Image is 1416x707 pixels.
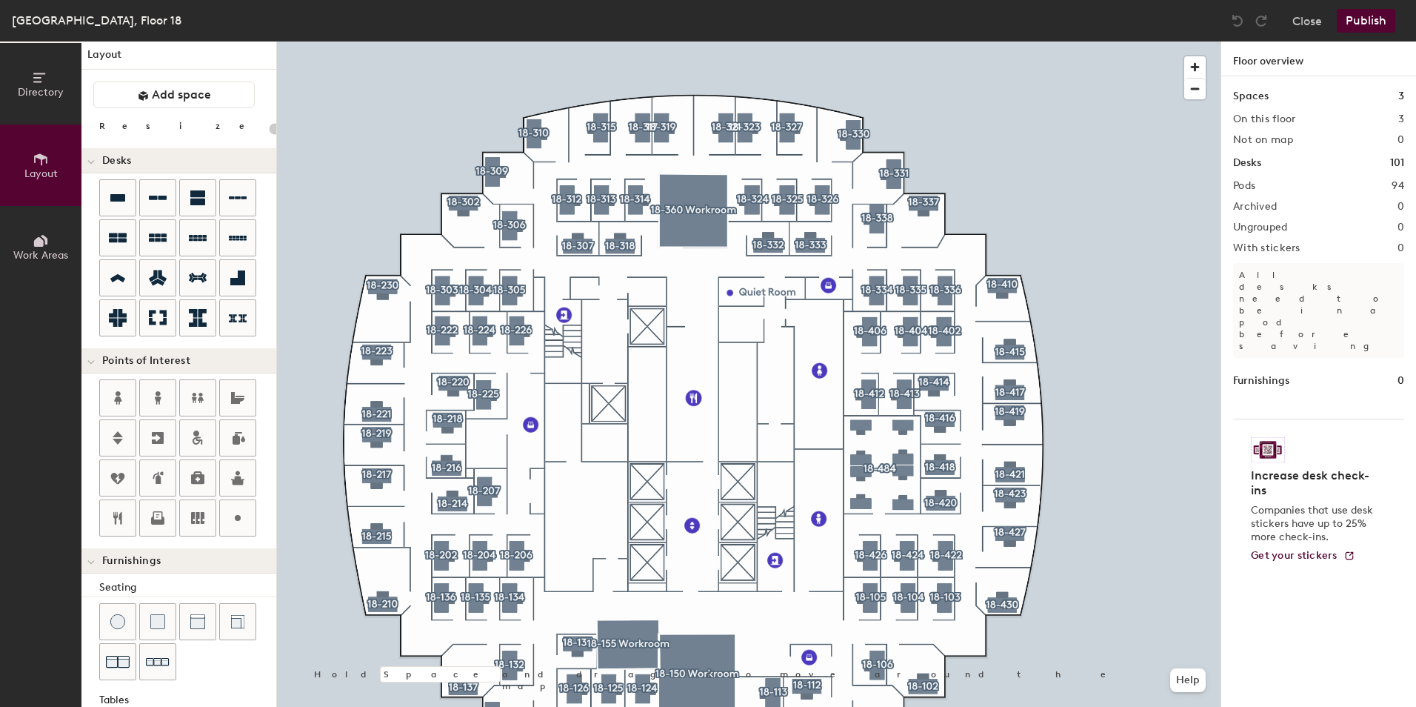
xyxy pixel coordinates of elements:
[1397,373,1404,389] h1: 0
[1233,155,1261,171] h1: Desks
[1251,504,1377,544] p: Companies that use desk stickers have up to 25% more check-ins.
[1397,201,1404,213] h2: 0
[146,651,170,674] img: Couch (x3)
[110,614,125,629] img: Stool
[102,155,131,167] span: Desks
[152,87,211,102] span: Add space
[18,86,64,99] span: Directory
[139,643,176,680] button: Couch (x3)
[1233,263,1404,358] p: All desks need to be in a pod before saving
[1397,242,1404,254] h2: 0
[230,614,245,629] img: Couch (corner)
[219,603,256,640] button: Couch (corner)
[13,249,68,262] span: Work Areas
[1251,550,1355,562] a: Get your stickers
[24,167,58,180] span: Layout
[1390,155,1404,171] h1: 101
[93,82,255,108] button: Add space
[150,614,165,629] img: Cushion
[106,650,130,674] img: Couch (x2)
[1292,9,1322,33] button: Close
[12,11,181,30] div: [GEOGRAPHIC_DATA], Floor 18
[1221,42,1416,76] h1: Floor overview
[1397,134,1404,146] h2: 0
[1233,134,1293,146] h2: Not on map
[1398,88,1404,104] h1: 3
[99,643,136,680] button: Couch (x2)
[1233,180,1255,192] h2: Pods
[1233,201,1277,213] h2: Archived
[1398,113,1404,125] h2: 3
[139,603,176,640] button: Cushion
[1397,222,1404,233] h2: 0
[190,614,205,629] img: Couch (middle)
[99,580,276,596] div: Seating
[1251,549,1337,562] span: Get your stickers
[1337,9,1395,33] button: Publish
[179,603,216,640] button: Couch (middle)
[1233,373,1289,389] h1: Furnishings
[1392,180,1404,192] h2: 94
[1251,437,1285,462] img: Sticker logo
[1233,113,1296,125] h2: On this floor
[102,355,190,367] span: Points of Interest
[1233,88,1269,104] h1: Spaces
[99,120,263,132] div: Resize
[102,555,161,567] span: Furnishings
[1230,13,1245,28] img: Undo
[1170,668,1206,692] button: Help
[1251,468,1377,498] h4: Increase desk check-ins
[1233,242,1300,254] h2: With stickers
[99,603,136,640] button: Stool
[1254,13,1269,28] img: Redo
[1233,222,1288,233] h2: Ungrouped
[81,47,276,70] h1: Layout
